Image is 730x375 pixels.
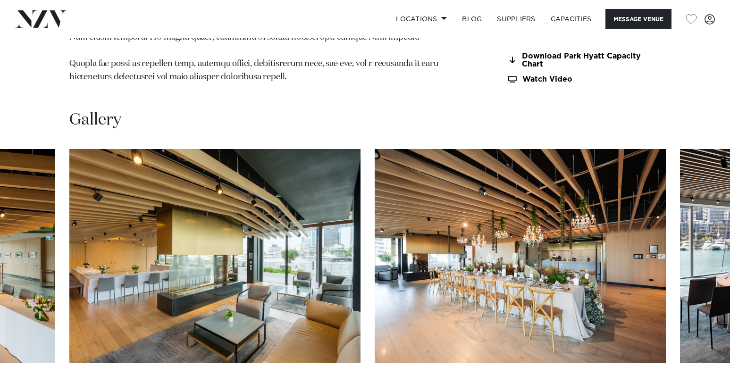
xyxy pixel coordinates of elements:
img: nzv-logo.png [15,10,67,27]
swiper-slide: 3 / 29 [69,149,361,363]
swiper-slide: 4 / 29 [375,149,666,363]
a: Locations [388,9,454,29]
button: Message Venue [605,9,671,29]
a: Download Park Hyatt Capacity Chart [507,52,661,68]
h2: Gallery [69,109,121,131]
a: BLOG [454,9,489,29]
a: SUPPLIERS [489,9,543,29]
a: Watch Video [507,76,661,84]
a: Capacities [543,9,599,29]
